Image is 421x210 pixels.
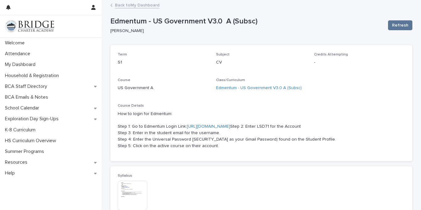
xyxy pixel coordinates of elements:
p: HS Curriculum Overview [2,138,61,144]
span: Course [118,78,130,82]
a: [URL][DOMAIN_NAME] [187,124,230,129]
img: V1C1m3IdTEidaUdm9Hs0 [5,20,54,32]
p: Help [2,170,20,176]
p: Welcome [2,40,30,46]
p: Exploration Day Sign-Ups [2,116,63,122]
button: Refresh [388,20,412,30]
p: Edmentum - US Government V3.0 A (Subsc) [110,17,383,26]
p: BCA Emails & Notes [2,94,53,100]
p: US Government A [118,85,209,91]
span: Syllabus [118,174,132,178]
p: My Dashboard [2,62,40,68]
p: CV [216,59,307,66]
p: School Calendar [2,105,44,111]
a: Edmentum - US Government V3.0 A (Subsc) [216,85,302,91]
p: - [314,59,405,66]
p: BCA Staff Directory [2,84,52,89]
span: Term [118,53,127,56]
span: Refresh [392,22,408,28]
span: Course Details [118,104,144,108]
p: S1 [118,59,209,66]
p: Resources [2,159,32,165]
p: Summer Programs [2,149,49,154]
p: K-8 Curriculum [2,127,40,133]
span: Subject [216,53,230,56]
p: Household & Registration [2,73,64,79]
p: How to login for Edmentum: Step 1: Go to Edmentum Login Link: Step 2: Enter LSD71 for the Account... [118,111,405,149]
p: [PERSON_NAME] [110,28,381,34]
span: Credits Attempting [314,53,348,56]
p: Attendance [2,51,35,57]
span: Class/Curriculum [216,78,245,82]
a: Back toMy Dashboard [115,1,159,8]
